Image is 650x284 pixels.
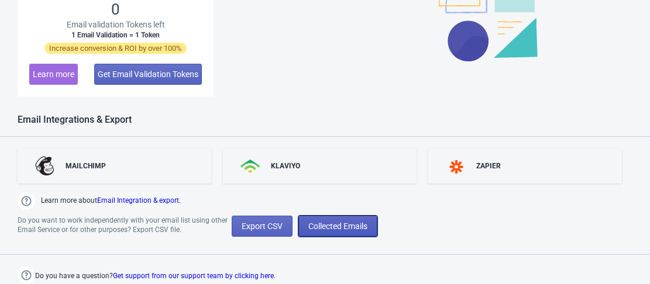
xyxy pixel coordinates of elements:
[98,70,198,79] span: Get Email Validation Tokens
[242,221,283,231] span: Export CSV
[33,70,74,79] span: Learn more
[18,266,35,284] img: help.png
[271,161,300,171] div: KLAVIYO
[476,161,501,171] div: ZAPIER
[41,195,181,210] span: Learn more about .
[71,30,160,40] span: 1 Email Validation = 1 Token
[35,156,56,176] img: mailchimp.png
[66,161,106,171] div: MAILCHIMP
[35,269,276,283] span: Do you have a question?
[308,221,367,231] span: Collected Emails
[44,43,187,54] span: Increase conversion & ROI by over 100%
[232,216,293,237] button: Export CSV
[113,272,276,280] a: Get support from our support team by clicking here.
[67,19,165,30] span: Email validation Tokens left
[18,192,35,210] img: help.png
[298,216,377,237] button: Collected Emails
[18,216,232,237] div: Do you want to work independently with your email list using other Email Service or for other pur...
[240,160,262,173] img: klaviyo.png
[97,196,179,205] a: Email Integration & export
[94,64,202,85] button: Get Email Validation Tokens
[446,160,467,174] img: zapier.svg
[29,64,78,85] button: Learn more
